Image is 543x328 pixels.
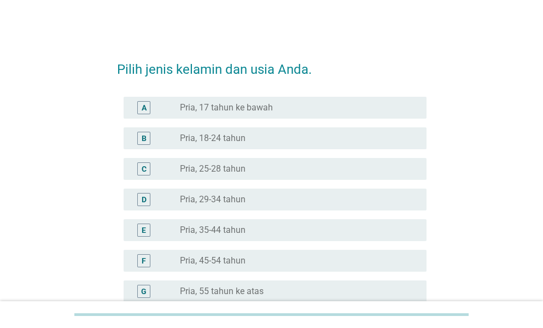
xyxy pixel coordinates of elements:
[180,225,246,236] label: Pria, 35-44 tahun
[180,133,246,144] label: Pria, 18-24 tahun
[180,194,246,205] label: Pria, 29-34 tahun
[142,194,147,205] div: D
[141,285,147,297] div: G
[142,224,146,236] div: E
[180,255,246,266] label: Pria, 45-54 tahun
[142,163,147,174] div: C
[180,163,246,174] label: Pria, 25-28 tahun
[142,132,147,144] div: B
[180,286,264,297] label: Pria, 55 tahun ke atas
[117,49,427,79] h2: Pilih jenis kelamin dan usia Anda.
[142,255,146,266] div: F
[180,102,273,113] label: Pria, 17 tahun ke bawah
[142,102,147,113] div: A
